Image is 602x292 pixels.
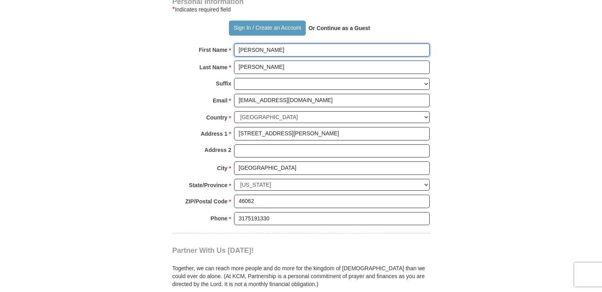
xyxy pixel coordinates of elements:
strong: Address 1 [201,128,228,139]
strong: ZIP/Postal Code [185,196,228,207]
strong: Suffix [216,78,231,89]
button: Sign In / Create an Account [229,21,305,36]
strong: First Name [199,44,227,55]
strong: Email [213,95,227,106]
strong: Last Name [200,62,228,73]
strong: Or Continue as a Guest [309,25,370,31]
p: Together, we can reach more people and do more for the kingdom of [DEMOGRAPHIC_DATA] than we coul... [172,264,430,288]
strong: Address 2 [204,144,231,155]
div: Indicates required field [172,5,430,14]
strong: State/Province [189,180,227,191]
strong: Phone [211,213,228,224]
strong: City [217,163,227,174]
span: Partner With Us [DATE]! [172,246,254,254]
strong: Country [206,112,228,123]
